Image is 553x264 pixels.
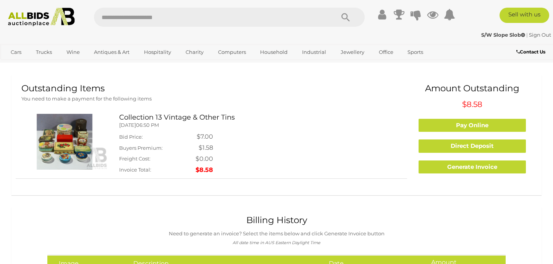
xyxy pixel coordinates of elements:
[119,165,196,176] td: Invoice Total:
[119,143,196,154] td: Buyers Premium:
[481,32,525,38] strong: S/W Slope Slob
[213,46,251,58] a: Computers
[297,46,331,58] a: Industrial
[139,46,176,58] a: Hospitality
[136,122,159,128] span: 06:50 PM
[516,49,545,55] b: Contact Us
[21,229,532,238] p: Need to generate an invoice? Select the items below and click Generate Invoice button
[374,46,398,58] a: Office
[61,46,85,58] a: Wine
[419,119,526,132] a: Pay Online
[462,100,482,109] span: $8.58
[327,8,365,27] button: Search
[21,94,401,103] p: You need to make a payment for the following items
[481,32,526,38] a: S/W Slope Slob
[526,32,528,38] span: |
[6,58,70,71] a: [GEOGRAPHIC_DATA]
[21,84,401,93] h1: Outstanding Items
[529,32,551,38] a: Sign Out
[255,46,293,58] a: Household
[516,48,547,56] a: Contact Us
[196,165,213,176] td: $8.58
[233,240,320,245] i: All date time in AUS Eastern Daylight Time
[419,139,526,153] a: Direct Deposit
[119,122,401,128] h5: [DATE]
[196,143,213,154] td: $1.58
[6,46,26,58] a: Cars
[413,84,532,93] h1: Amount Outstanding
[196,131,213,143] td: $7.00
[419,160,526,174] a: Generate Invoice
[500,8,549,23] a: Sell with us
[336,46,369,58] a: Jewellery
[403,46,428,58] a: Sports
[196,154,213,165] td: $0.00
[119,131,196,143] td: Bid Price:
[181,46,209,58] a: Charity
[31,46,57,58] a: Trucks
[21,215,532,225] h1: Billing History
[119,154,196,165] td: Freight Cost:
[4,8,79,26] img: Allbids.com.au
[119,114,401,121] h3: Collection 13 Vintage & Other Tins
[89,46,134,58] a: Antiques & Art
